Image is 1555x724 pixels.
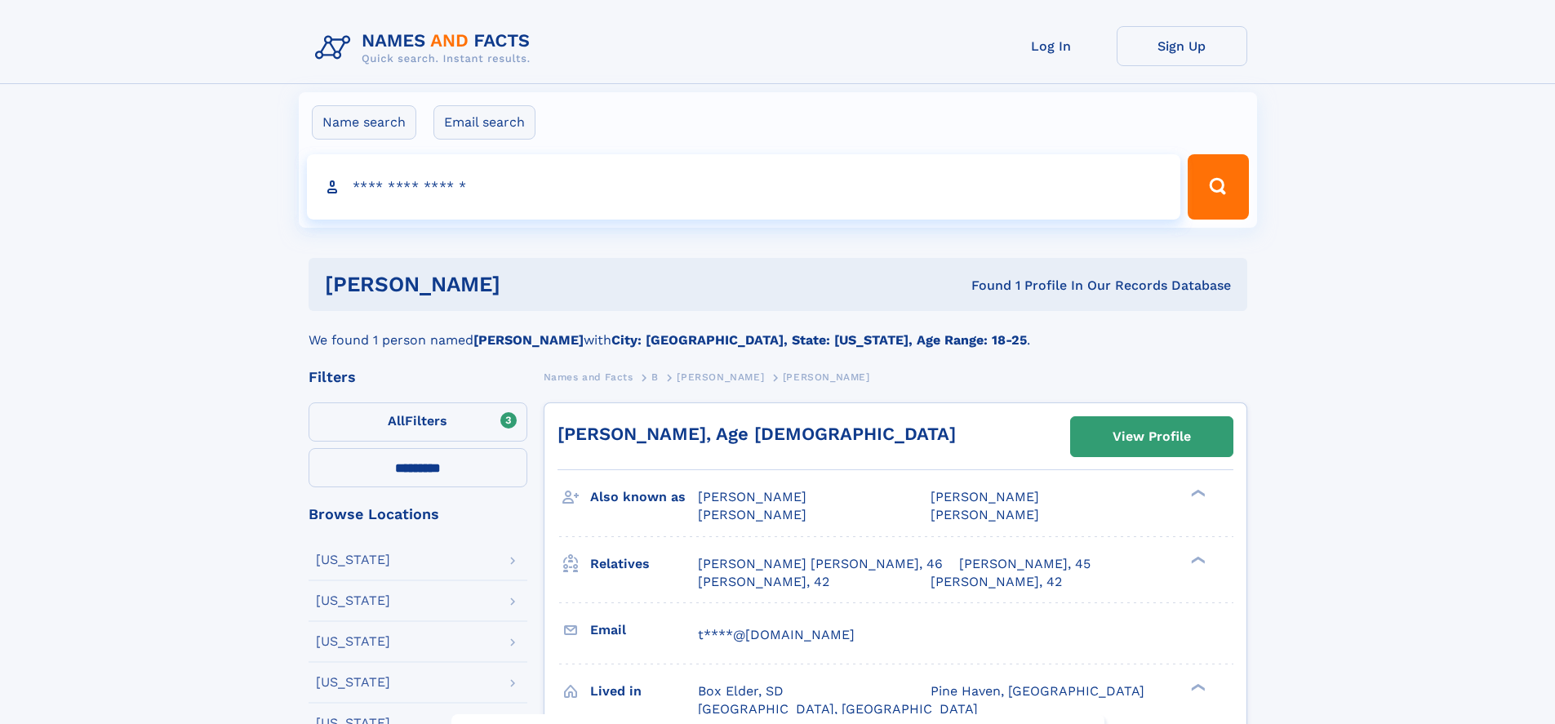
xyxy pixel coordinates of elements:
h3: Lived in [590,677,698,705]
span: [PERSON_NAME] [698,489,806,504]
label: Name search [312,105,416,140]
h3: Email [590,616,698,644]
a: [PERSON_NAME] [677,366,764,387]
a: [PERSON_NAME], 42 [931,573,1062,591]
span: [PERSON_NAME] [677,371,764,383]
div: ❯ [1187,682,1206,692]
span: [PERSON_NAME] [783,371,870,383]
div: Found 1 Profile In Our Records Database [735,277,1231,295]
span: B [651,371,659,383]
a: B [651,366,659,387]
span: [GEOGRAPHIC_DATA], [GEOGRAPHIC_DATA] [698,701,978,717]
span: [PERSON_NAME] [698,507,806,522]
h1: [PERSON_NAME] [325,274,736,295]
input: search input [307,154,1181,220]
span: [PERSON_NAME] [931,489,1039,504]
h3: Also known as [590,483,698,511]
a: Log In [986,26,1117,66]
span: All [388,413,405,429]
a: [PERSON_NAME], 45 [959,555,1091,573]
div: ❯ [1187,488,1206,499]
div: We found 1 person named with . [309,311,1247,350]
div: Browse Locations [309,507,527,522]
a: Names and Facts [544,366,633,387]
span: [PERSON_NAME] [931,507,1039,522]
a: View Profile [1071,417,1233,456]
div: [US_STATE] [316,676,390,689]
div: [US_STATE] [316,594,390,607]
a: [PERSON_NAME] [PERSON_NAME], 46 [698,555,943,573]
a: Sign Up [1117,26,1247,66]
img: Logo Names and Facts [309,26,544,70]
label: Filters [309,402,527,442]
b: [PERSON_NAME] [473,332,584,348]
div: [US_STATE] [316,635,390,648]
button: Search Button [1188,154,1248,220]
div: [US_STATE] [316,553,390,566]
h3: Relatives [590,550,698,578]
b: City: [GEOGRAPHIC_DATA], State: [US_STATE], Age Range: 18-25 [611,332,1027,348]
div: ❯ [1187,554,1206,565]
div: Filters [309,370,527,384]
div: View Profile [1113,418,1191,455]
span: Box Elder, SD [698,683,784,699]
a: [PERSON_NAME], 42 [698,573,829,591]
span: Pine Haven, [GEOGRAPHIC_DATA] [931,683,1144,699]
a: [PERSON_NAME], Age [DEMOGRAPHIC_DATA] [558,424,956,444]
label: Email search [433,105,535,140]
